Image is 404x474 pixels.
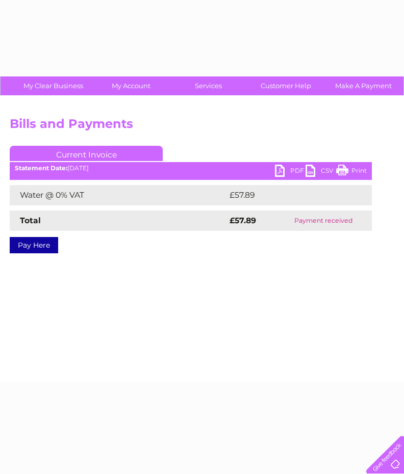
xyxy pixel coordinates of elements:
td: Payment received [275,210,372,231]
a: PDF [275,165,306,179]
b: Statement Date: [15,164,67,172]
div: [DATE] [10,165,372,172]
a: Services [166,76,250,95]
strong: Total [20,216,41,225]
td: Water @ 0% VAT [10,185,227,205]
a: My Account [89,76,173,95]
a: Customer Help [244,76,328,95]
strong: £57.89 [230,216,256,225]
a: Print [336,165,367,179]
a: CSV [306,165,336,179]
a: Pay Here [10,237,58,253]
a: Current Invoice [10,146,163,161]
td: £57.89 [227,185,351,205]
a: My Clear Business [11,76,95,95]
